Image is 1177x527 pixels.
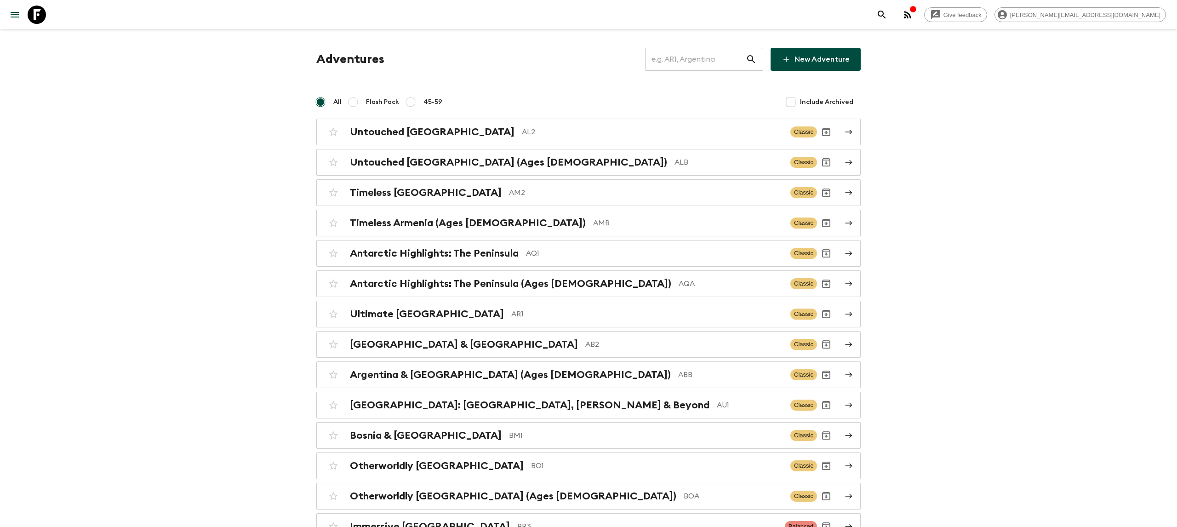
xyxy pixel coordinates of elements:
p: AM2 [509,187,783,198]
button: Archive [817,153,835,172]
button: menu [6,6,24,24]
div: [PERSON_NAME][EMAIL_ADDRESS][DOMAIN_NAME] [994,7,1166,22]
span: Classic [790,460,817,471]
p: ABB [678,369,783,380]
a: Antarctic Highlights: The PeninsulaAQ1ClassicArchive [316,240,861,267]
h2: Otherworldly [GEOGRAPHIC_DATA] [350,460,524,472]
p: AMB [593,218,783,229]
h2: Ultimate [GEOGRAPHIC_DATA] [350,308,504,320]
a: Untouched [GEOGRAPHIC_DATA] (Ages [DEMOGRAPHIC_DATA])ALBClassicArchive [316,149,861,176]
a: [GEOGRAPHIC_DATA] & [GEOGRAPHIC_DATA]AB2ClassicArchive [316,331,861,358]
p: BOA [684,491,783,502]
h2: Untouched [GEOGRAPHIC_DATA] [350,126,514,138]
button: Archive [817,244,835,263]
button: Archive [817,305,835,323]
h2: [GEOGRAPHIC_DATA]: [GEOGRAPHIC_DATA], [PERSON_NAME] & Beyond [350,399,709,411]
span: Classic [790,339,817,350]
a: Timeless [GEOGRAPHIC_DATA]AM2ClassicArchive [316,179,861,206]
button: Archive [817,457,835,475]
span: Classic [790,126,817,137]
h2: [GEOGRAPHIC_DATA] & [GEOGRAPHIC_DATA] [350,338,578,350]
h2: Otherworldly [GEOGRAPHIC_DATA] (Ages [DEMOGRAPHIC_DATA]) [350,490,676,502]
p: AU1 [717,400,783,411]
span: [PERSON_NAME][EMAIL_ADDRESS][DOMAIN_NAME] [1005,11,1166,18]
span: Classic [790,491,817,502]
span: 45-59 [423,97,442,107]
h2: Antarctic Highlights: The Peninsula (Ages [DEMOGRAPHIC_DATA]) [350,278,671,290]
a: Argentina & [GEOGRAPHIC_DATA] (Ages [DEMOGRAPHIC_DATA])ABBClassicArchive [316,361,861,388]
span: Classic [790,157,817,168]
a: Ultimate [GEOGRAPHIC_DATA]AR1ClassicArchive [316,301,861,327]
span: Classic [790,187,817,198]
h2: Antarctic Highlights: The Peninsula [350,247,519,259]
span: Classic [790,430,817,441]
button: Archive [817,426,835,445]
span: All [333,97,342,107]
a: Bosnia & [GEOGRAPHIC_DATA]BM1ClassicArchive [316,422,861,449]
a: Otherworldly [GEOGRAPHIC_DATA] (Ages [DEMOGRAPHIC_DATA])BOAClassicArchive [316,483,861,510]
span: Classic [790,369,817,380]
h2: Timeless Armenia (Ages [DEMOGRAPHIC_DATA]) [350,217,586,229]
a: [GEOGRAPHIC_DATA]: [GEOGRAPHIC_DATA], [PERSON_NAME] & BeyondAU1ClassicArchive [316,392,861,418]
a: Antarctic Highlights: The Peninsula (Ages [DEMOGRAPHIC_DATA])AQAClassicArchive [316,270,861,297]
span: Classic [790,218,817,229]
a: Otherworldly [GEOGRAPHIC_DATA]BO1ClassicArchive [316,453,861,479]
p: BM1 [509,430,783,441]
span: Classic [790,248,817,259]
span: Give feedback [938,11,987,18]
button: Archive [817,183,835,202]
span: Classic [790,309,817,320]
p: ALB [674,157,783,168]
span: Classic [790,278,817,289]
p: AQA [679,278,783,289]
a: New Adventure [771,48,861,71]
p: BO1 [531,460,783,471]
span: Flash Pack [366,97,399,107]
button: Archive [817,214,835,232]
button: Archive [817,275,835,293]
p: AL2 [522,126,783,137]
a: Untouched [GEOGRAPHIC_DATA]AL2ClassicArchive [316,119,861,145]
h2: Argentina & [GEOGRAPHIC_DATA] (Ages [DEMOGRAPHIC_DATA]) [350,369,671,381]
input: e.g. AR1, Argentina [645,46,746,72]
button: Archive [817,335,835,354]
h2: Bosnia & [GEOGRAPHIC_DATA] [350,430,502,441]
p: AR1 [511,309,783,320]
h2: Untouched [GEOGRAPHIC_DATA] (Ages [DEMOGRAPHIC_DATA]) [350,156,667,168]
p: AB2 [585,339,783,350]
button: Archive [817,366,835,384]
p: AQ1 [526,248,783,259]
button: Archive [817,396,835,414]
h2: Timeless [GEOGRAPHIC_DATA] [350,187,502,199]
a: Timeless Armenia (Ages [DEMOGRAPHIC_DATA])AMBClassicArchive [316,210,861,236]
span: Classic [790,400,817,411]
button: search adventures [873,6,891,24]
span: Include Archived [800,97,853,107]
a: Give feedback [924,7,987,22]
h1: Adventures [316,50,384,69]
button: Archive [817,123,835,141]
button: Archive [817,487,835,505]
